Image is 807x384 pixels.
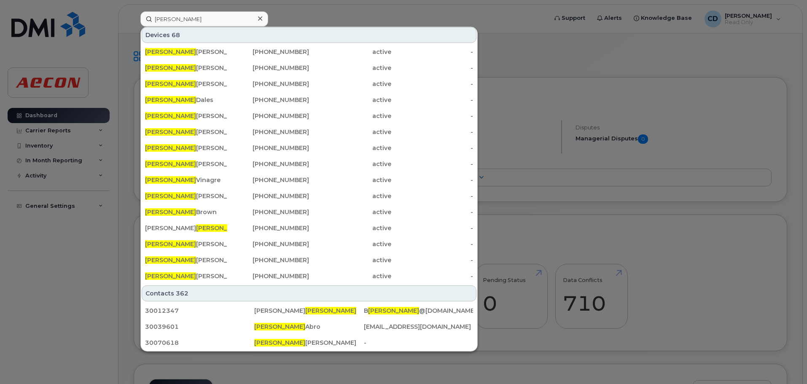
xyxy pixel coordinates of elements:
div: [PHONE_NUMBER] [227,240,309,248]
span: [PERSON_NAME] [145,128,196,136]
div: 30012347 [145,306,254,315]
div: [PERSON_NAME] [145,144,227,152]
div: - [391,176,473,184]
a: 30012347[PERSON_NAME][PERSON_NAME]B[PERSON_NAME]@[DOMAIN_NAME] [142,303,476,318]
span: 362 [176,289,188,298]
span: [PERSON_NAME] [368,307,419,314]
a: [PERSON_NAME][PERSON_NAME][PHONE_NUMBER]active- [142,44,476,59]
div: - [391,160,473,168]
div: 30070618 [145,338,254,347]
a: [PERSON_NAME]Vinagre[PHONE_NUMBER]active- [142,172,476,188]
span: [PERSON_NAME] [145,112,196,120]
div: active [309,128,391,136]
div: active [309,224,391,232]
div: active [309,208,391,216]
a: [PERSON_NAME][PERSON_NAME][PHONE_NUMBER]active- [142,140,476,156]
div: - [391,48,473,56]
div: - [391,192,473,200]
div: Abro [254,322,363,331]
div: [PERSON_NAME] [145,192,227,200]
div: active [309,144,391,152]
div: [PHONE_NUMBER] [227,112,309,120]
div: - [391,64,473,72]
div: active [309,96,391,104]
div: - [391,272,473,280]
a: [PERSON_NAME][PERSON_NAME][PHONE_NUMBER]active- [142,76,476,91]
div: Vinagre [145,176,227,184]
span: [PERSON_NAME] [145,208,196,216]
div: [PERSON_NAME] [145,256,227,264]
div: [PHONE_NUMBER] [227,48,309,56]
span: [PERSON_NAME] [145,176,196,184]
a: [PERSON_NAME][PERSON_NAME][PHONE_NUMBER]active- [142,188,476,204]
div: - [391,112,473,120]
div: active [309,240,391,248]
div: [PERSON_NAME] [145,272,227,280]
span: [PERSON_NAME] [145,48,196,56]
div: [PHONE_NUMBER] [227,96,309,104]
div: [PHONE_NUMBER] [227,224,309,232]
a: 30070618[PERSON_NAME][PERSON_NAME]- [142,335,476,350]
div: [PHONE_NUMBER] [227,176,309,184]
a: [PERSON_NAME][PERSON_NAME][PHONE_NUMBER]active- [142,60,476,75]
div: [PERSON_NAME] [145,112,227,120]
div: Brown [145,208,227,216]
span: [PERSON_NAME] [305,307,356,314]
div: [PERSON_NAME] [145,160,227,168]
a: [PERSON_NAME]Brown[PHONE_NUMBER]active- [142,204,476,220]
div: - [391,96,473,104]
div: - [391,144,473,152]
div: [EMAIL_ADDRESS][DOMAIN_NAME] [364,322,473,331]
div: [PERSON_NAME] [145,64,227,72]
div: active [309,64,391,72]
span: [PERSON_NAME] [145,160,196,168]
div: [PHONE_NUMBER] [227,144,309,152]
a: [PERSON_NAME]Dales[PHONE_NUMBER]active- [142,92,476,107]
div: active [309,272,391,280]
span: [PERSON_NAME] [145,64,196,72]
div: [PERSON_NAME] [254,306,363,315]
a: 30039601[PERSON_NAME]Abro[EMAIL_ADDRESS][DOMAIN_NAME] [142,319,476,334]
span: [PERSON_NAME] [145,272,196,280]
span: [PERSON_NAME] [145,240,196,248]
div: - [391,80,473,88]
div: active [309,160,391,168]
span: [PERSON_NAME] [145,192,196,200]
a: [PERSON_NAME][PERSON_NAME][PHONE_NUMBER]active- [142,156,476,172]
div: B @[DOMAIN_NAME] [364,306,473,315]
div: [PHONE_NUMBER] [227,256,309,264]
div: Devices [142,27,476,43]
span: [PERSON_NAME] [254,323,305,330]
div: active [309,48,391,56]
a: [PERSON_NAME][PERSON_NAME][PHONE_NUMBER]active- [142,108,476,124]
div: - [364,338,473,347]
div: [PHONE_NUMBER] [227,80,309,88]
div: - [391,128,473,136]
a: [PERSON_NAME][PERSON_NAME][PHONE_NUMBER]active- [142,124,476,140]
div: [PHONE_NUMBER] [227,272,309,280]
span: [PERSON_NAME] [145,80,196,88]
div: active [309,80,391,88]
a: [PERSON_NAME][PERSON_NAME][PHONE_NUMBER]active- [142,252,476,268]
a: [PERSON_NAME][PERSON_NAME][PHONE_NUMBER]active- [142,269,476,284]
span: [PERSON_NAME] [145,256,196,264]
span: [PERSON_NAME] [145,144,196,152]
div: active [309,112,391,120]
div: [PERSON_NAME] [145,240,227,248]
div: [PERSON_NAME] [254,338,363,347]
span: [PERSON_NAME] [145,96,196,104]
a: [PERSON_NAME][PERSON_NAME][PHONE_NUMBER]active- [142,220,476,236]
span: [PERSON_NAME] [196,224,247,232]
div: [PHONE_NUMBER] [227,208,309,216]
div: - [391,256,473,264]
span: [PERSON_NAME] [254,339,305,346]
span: 68 [172,31,180,39]
div: [PHONE_NUMBER] [227,192,309,200]
div: [PERSON_NAME] [145,48,227,56]
div: - [391,208,473,216]
div: [PERSON_NAME] [145,80,227,88]
div: [PHONE_NUMBER] [227,64,309,72]
div: 30039601 [145,322,254,331]
div: - [391,240,473,248]
div: [PHONE_NUMBER] [227,128,309,136]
